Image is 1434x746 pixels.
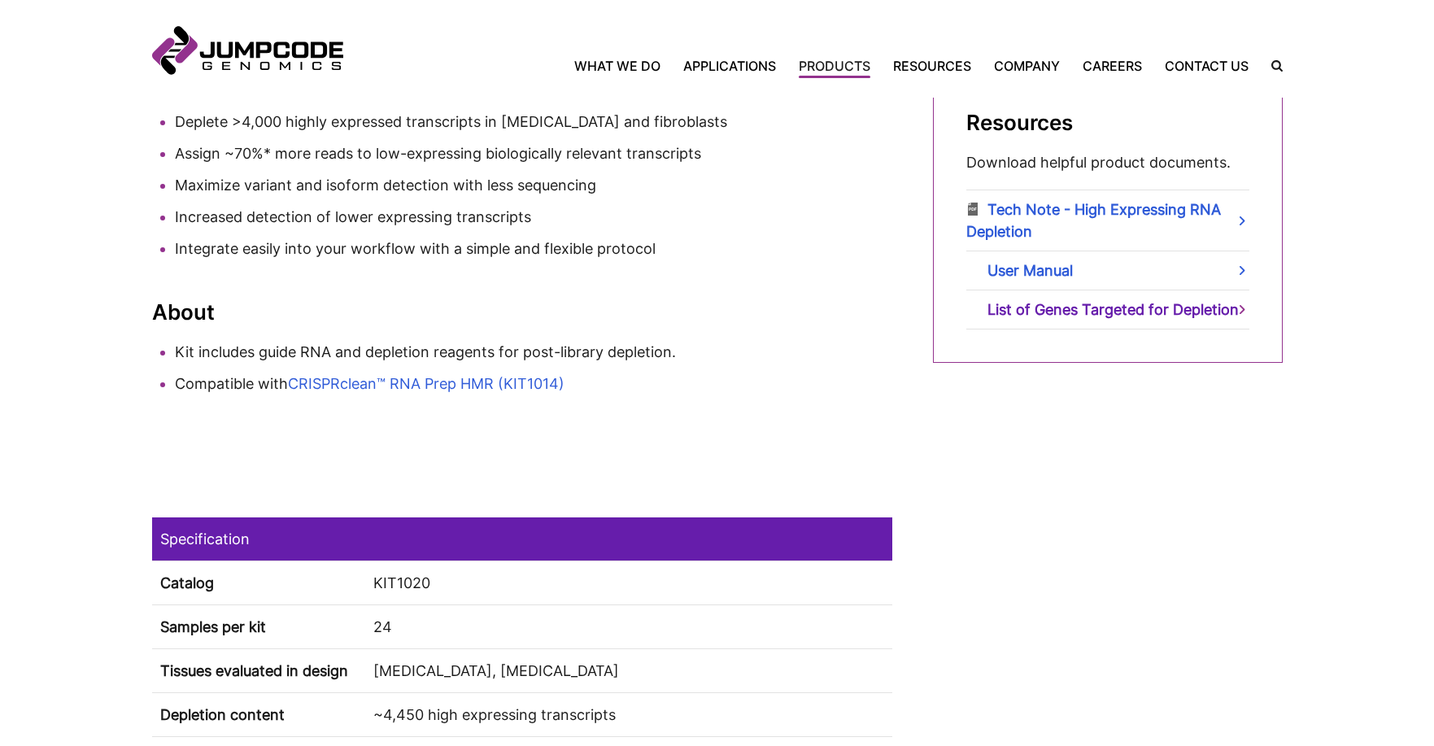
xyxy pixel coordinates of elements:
[365,561,892,604] td: KIT1020
[152,692,365,736] th: Depletion content
[882,56,983,76] a: Resources
[152,300,892,325] h3: About
[175,206,892,228] li: Increased detection of lower expressing transcripts
[175,142,892,164] li: Assign ~70%* more reads to low-expressing biologically relevant transcripts
[152,561,365,604] th: Catalog
[152,517,892,561] td: Specification
[152,604,365,648] th: Samples per kit
[966,111,1249,135] h2: Resources
[966,151,1249,173] p: Download helpful product documents.
[175,341,892,363] li: Kit includes guide RNA and depletion reagents for post-library depletion.
[365,604,892,648] td: 24
[175,373,892,395] li: Compatible with ​
[175,238,892,260] li: Integrate easily into your workflow with a simple and flexible protocol
[175,174,892,196] li: Maximize variant and isoform detection with less sequencing
[1071,56,1153,76] a: Careers
[152,648,365,692] th: Tissues evaluated in design
[574,56,672,76] a: What We Do
[672,56,787,76] a: Applications
[175,111,892,133] li: Deplete >4,000 highly expressed transcripts in [MEDICAL_DATA] and fibroblasts
[787,56,882,76] a: Products
[966,251,1249,290] a: User Manual
[966,190,1249,251] a: Tech Note - High Expressing RNA Depletion
[966,290,1249,329] a: List of Genes Targeted for Depletion
[365,692,892,736] td: ~4,450 high expressing transcripts
[288,375,564,392] a: CRISPRclean™ RNA Prep HMR (KIT1014)
[365,648,892,692] td: [MEDICAL_DATA], [MEDICAL_DATA]
[1260,60,1283,72] label: Search the site.
[343,56,1260,76] nav: Primary Navigation
[983,56,1071,76] a: Company
[1153,56,1260,76] a: Contact Us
